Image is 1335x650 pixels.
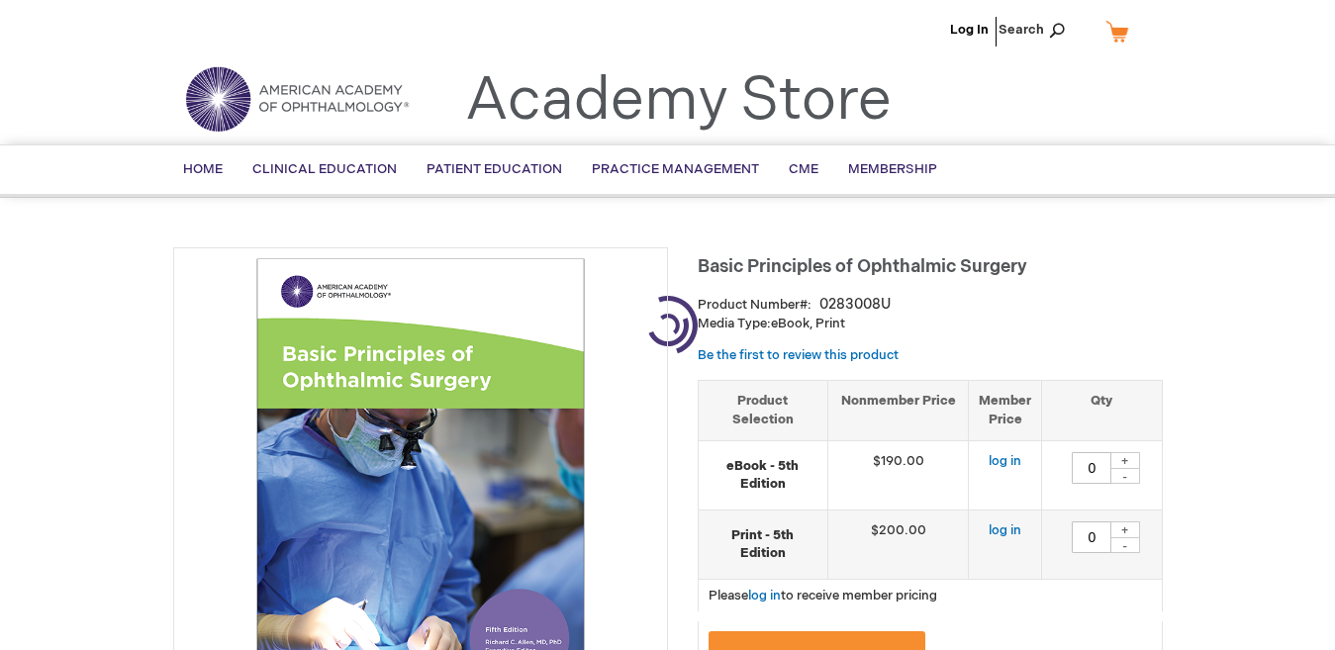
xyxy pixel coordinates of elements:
[827,440,969,510] td: $190.00
[833,145,952,194] a: Membership
[848,161,937,177] span: Membership
[999,10,1074,49] span: Search
[465,65,892,137] a: Academy Store
[709,588,937,604] span: Please to receive member pricing
[252,161,397,177] span: Clinical Education
[827,510,969,579] td: $200.00
[698,256,1027,277] span: Basic Principles of Ophthalmic Surgery
[1072,521,1111,553] input: Qty
[827,381,969,440] th: Nonmember Price
[969,381,1042,440] th: Member Price
[183,161,223,177] span: Home
[709,457,817,494] strong: eBook - 5th Edition
[592,161,759,177] span: Practice Management
[709,526,817,563] strong: Print - 5th Edition
[238,145,412,194] a: Clinical Education
[950,22,989,38] a: Log In
[774,145,833,194] a: CME
[698,297,811,313] strong: Product Number
[789,161,818,177] span: CME
[427,161,562,177] span: Patient Education
[1110,468,1140,484] div: -
[989,522,1021,538] a: log in
[1042,381,1162,440] th: Qty
[1110,452,1140,469] div: +
[699,381,828,440] th: Product Selection
[819,295,891,315] div: 0283008U
[698,347,899,363] a: Be the first to review this product
[698,316,771,331] strong: Media Type:
[989,453,1021,469] a: log in
[748,588,781,604] a: log in
[577,145,774,194] a: Practice Management
[1110,537,1140,553] div: -
[412,145,577,194] a: Patient Education
[1072,452,1111,484] input: Qty
[698,315,1163,333] p: eBook, Print
[1110,521,1140,538] div: +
